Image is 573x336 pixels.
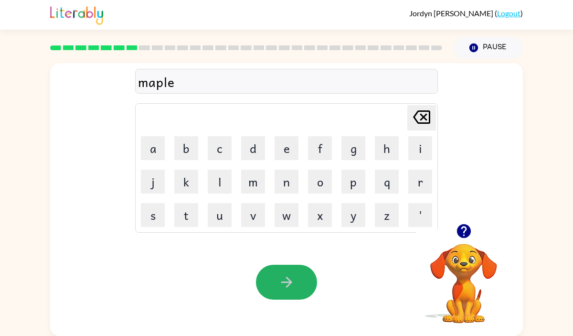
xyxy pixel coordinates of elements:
button: g [341,136,365,160]
button: j [141,170,165,194]
button: n [275,170,298,194]
button: k [174,170,198,194]
button: b [174,136,198,160]
button: v [241,203,265,227]
button: z [375,203,399,227]
button: x [308,203,332,227]
button: Pause [454,37,523,59]
button: d [241,136,265,160]
span: Jordyn [PERSON_NAME] [409,9,495,18]
button: u [208,203,232,227]
button: i [408,136,432,160]
button: w [275,203,298,227]
button: q [375,170,399,194]
button: h [375,136,399,160]
button: l [208,170,232,194]
div: maple [138,72,435,92]
button: r [408,170,432,194]
video: Your browser must support playing .mp4 files to use Literably. Please try using another browser. [416,229,511,325]
button: s [141,203,165,227]
a: Logout [497,9,520,18]
button: e [275,136,298,160]
button: m [241,170,265,194]
button: t [174,203,198,227]
button: y [341,203,365,227]
img: Literably [50,4,103,25]
button: c [208,136,232,160]
button: ' [408,203,432,227]
button: o [308,170,332,194]
button: a [141,136,165,160]
button: p [341,170,365,194]
button: f [308,136,332,160]
div: ( ) [409,9,523,18]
